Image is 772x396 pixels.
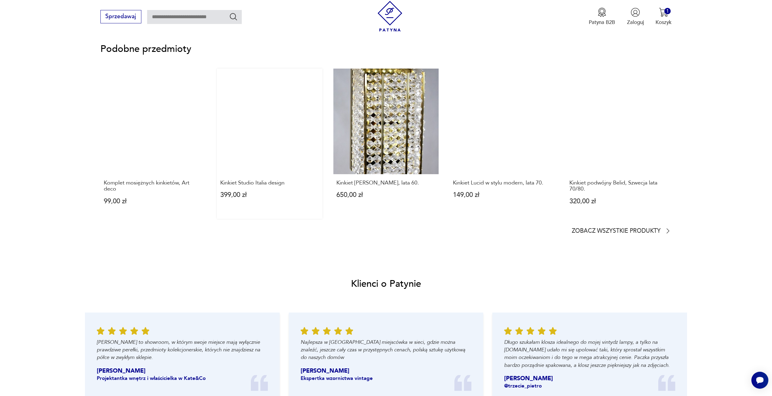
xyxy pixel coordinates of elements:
button: 1Koszyk [656,8,672,26]
img: Ikona gwiazdy [301,327,308,335]
p: Podobne przedmioty [100,45,672,53]
p: Kinkiet [PERSON_NAME], lata 60. [336,180,435,186]
a: Kinkiet podwójny Belid, Szwecja lata 70/80.Kinkiet podwójny Belid, Szwecja lata 70/80.320,00 zł [566,69,672,219]
p: Zaloguj [627,19,644,26]
img: Ikona gwiazdy [312,327,319,335]
img: Ikona gwiazdy [119,327,127,335]
img: Ikona koszyka [659,8,668,17]
img: Ikona gwiazdy [527,327,534,335]
p: Kinkiet podwójny Belid, Szwecja lata 70/80. [569,180,668,192]
p: 650,00 zł [336,192,435,198]
p: Koszyk [656,19,672,26]
p: Patyna B2B [589,19,615,26]
p: [PERSON_NAME] [97,367,225,375]
p: Kinkiet Studio Italia design [220,180,319,186]
p: @trzecie_pietro [504,382,632,389]
img: Ikona cudzysłowia [454,375,471,391]
p: Ekspertka wzornictwa vintage [301,375,429,382]
p: 399,00 zł [220,192,319,198]
p: [PERSON_NAME] to showroom, w którym swoje miejsce mają wyłącznie prawdziwe perełki, przedmioty ko... [97,338,268,361]
img: Ikona gwiazdy [130,327,138,335]
a: Kinkiet Lucid w stylu modern, lata 70.Kinkiet Lucid w stylu modern, lata 70.149,00 zł [450,69,555,219]
img: Ikona gwiazdy [108,327,116,335]
button: Szukaj [229,12,238,21]
img: Ikonka użytkownika [631,8,640,17]
button: Patyna B2B [589,8,615,26]
img: Ikona gwiazdy [549,327,557,335]
img: Ikona gwiazdy [346,327,353,335]
img: Ikona cudzysłowia [658,375,675,391]
a: Zobacz wszystkie produkty [572,227,672,235]
p: Projektantka wnętrz i właścicielka w Kate&Co [97,375,225,382]
iframe: Smartsupp widget button [751,372,768,389]
p: 99,00 zł [104,198,203,205]
img: Ikona gwiazdy [142,327,149,335]
a: Sprzedawaj [100,15,141,19]
img: Ikona gwiazdy [504,327,512,335]
button: Zaloguj [627,8,644,26]
p: 320,00 zł [569,198,668,205]
p: [PERSON_NAME] [504,374,632,382]
p: Najlepsza w [GEOGRAPHIC_DATA] miejscówka w sieci, gdzie można znaleźć, jeszcze cały czas w przyst... [301,338,472,361]
p: Kinkiet Lucid w stylu modern, lata 70. [453,180,552,186]
p: [PERSON_NAME] [301,367,429,375]
p: 149,00 zł [453,192,552,198]
img: Ikona gwiazdy [334,327,342,335]
img: Ikona gwiazdy [538,327,545,335]
img: Ikona medalu [597,8,607,17]
a: Kinkiet Studio Italia designKinkiet Studio Italia design399,00 zł [217,69,322,219]
p: Długo szukałam klosza idealnego do mojej vintydż lampy, a tylko na [DOMAIN_NAME] udało mi się upo... [504,338,675,369]
a: Ikona medaluPatyna B2B [589,8,615,26]
button: Sprzedawaj [100,10,141,23]
h2: Klienci o Patynie [351,278,421,290]
p: Zobacz wszystkie produkty [572,229,661,234]
img: Ikona gwiazdy [515,327,523,335]
img: Patyna - sklep z meblami i dekoracjami vintage [375,1,405,32]
img: Ikona cudzysłowia [251,375,268,391]
img: Ikona gwiazdy [97,327,104,335]
img: Ikona gwiazdy [323,327,331,335]
a: Kinkiet Hillebrand, lata 60.Kinkiet [PERSON_NAME], lata 60.650,00 zł [333,69,439,219]
div: 1 [664,8,671,14]
a: Komplet mosiężnych kinkietów, Art decoKomplet mosiężnych kinkietów, Art deco99,00 zł [100,69,206,219]
p: Komplet mosiężnych kinkietów, Art deco [104,180,203,192]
